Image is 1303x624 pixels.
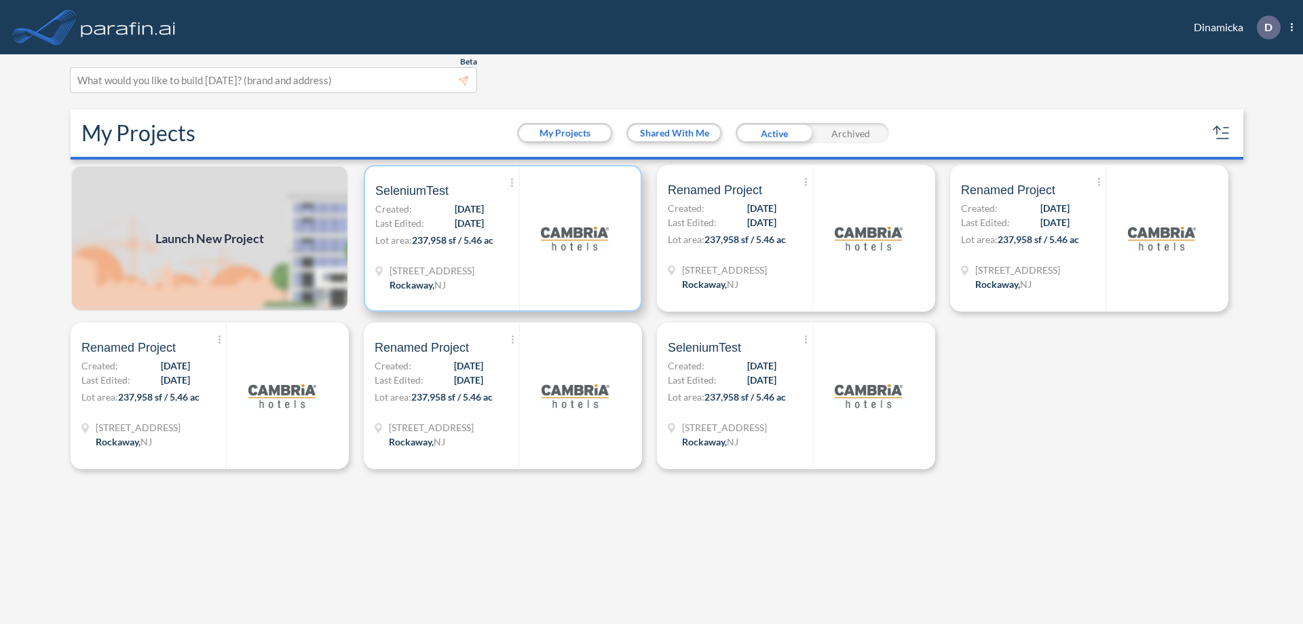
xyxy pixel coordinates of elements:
span: Renamed Project [961,182,1055,198]
div: Rockaway, NJ [682,435,738,449]
span: Rockaway , [975,278,1020,290]
div: Archived [812,123,889,143]
span: Created: [668,201,704,215]
span: 321 Mt Hope Ave [975,263,1060,277]
span: Beta [460,56,477,67]
span: NJ [727,278,738,290]
span: [DATE] [747,359,776,373]
span: Created: [961,201,998,215]
span: Last Edited: [961,215,1010,230]
span: SeleniumTest [375,183,449,199]
div: Active [736,123,812,143]
span: [DATE] [455,216,484,230]
h2: My Projects [81,120,195,146]
img: logo [1128,204,1196,272]
span: Last Edited: [375,216,424,230]
span: Rockaway , [390,279,434,291]
div: Rockaway, NJ [96,435,152,449]
div: Rockaway, NJ [975,277,1032,291]
span: 237,958 sf / 5.46 ac [411,391,493,403]
img: add [71,165,349,312]
span: Last Edited: [668,215,717,230]
span: Rockaway , [96,436,140,447]
img: logo [835,362,903,430]
span: 237,958 sf / 5.46 ac [412,234,493,246]
span: 321 Mt Hope Ave [96,420,181,435]
img: logo [78,14,178,41]
span: Lot area: [375,234,412,246]
div: Rockaway, NJ [390,278,446,292]
p: D [1264,21,1272,33]
span: NJ [1020,278,1032,290]
span: [DATE] [747,373,776,387]
button: sort [1211,122,1232,144]
span: [DATE] [454,373,483,387]
span: Lot area: [668,234,704,245]
span: SeleniumTest [668,339,741,356]
span: Launch New Project [155,230,264,248]
span: 321 Mt Hope Ave [682,263,767,277]
span: [DATE] [161,359,190,373]
span: 321 Mt Hope Ave [682,420,767,435]
div: Rockaway, NJ [682,277,738,291]
span: NJ [434,436,445,447]
span: Last Edited: [375,373,423,387]
span: Created: [668,359,704,373]
div: Dinamicka [1173,16,1293,39]
span: [DATE] [747,215,776,230]
span: Lot area: [375,391,411,403]
span: Created: [375,359,411,373]
span: Renamed Project [81,339,176,356]
a: Launch New Project [71,165,349,312]
button: Shared With Me [628,125,720,141]
span: Last Edited: [668,373,717,387]
span: [DATE] [1040,215,1070,230]
span: NJ [434,279,446,291]
span: [DATE] [454,359,483,373]
button: My Projects [519,125,611,141]
img: logo [248,362,316,430]
span: Renamed Project [375,339,469,356]
img: logo [541,204,609,272]
span: Created: [81,359,118,373]
span: NJ [140,436,152,447]
span: Last Edited: [81,373,130,387]
span: Rockaway , [389,436,434,447]
span: 321 Mt Hope Ave [390,263,474,278]
span: Rockaway , [682,278,727,290]
span: [DATE] [747,201,776,215]
span: 321 Mt Hope Ave [389,420,474,435]
span: 237,958 sf / 5.46 ac [118,391,200,403]
span: 237,958 sf / 5.46 ac [998,234,1079,245]
span: NJ [727,436,738,447]
span: Lot area: [961,234,998,245]
span: [DATE] [455,202,484,216]
img: logo [835,204,903,272]
span: Rockaway , [682,436,727,447]
span: Lot area: [668,391,704,403]
div: Rockaway, NJ [389,435,445,449]
span: Lot area: [81,391,118,403]
span: 237,958 sf / 5.46 ac [704,234,786,245]
img: logo [542,362,609,430]
span: [DATE] [1040,201,1070,215]
span: Renamed Project [668,182,762,198]
span: Created: [375,202,412,216]
span: [DATE] [161,373,190,387]
span: 237,958 sf / 5.46 ac [704,391,786,403]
